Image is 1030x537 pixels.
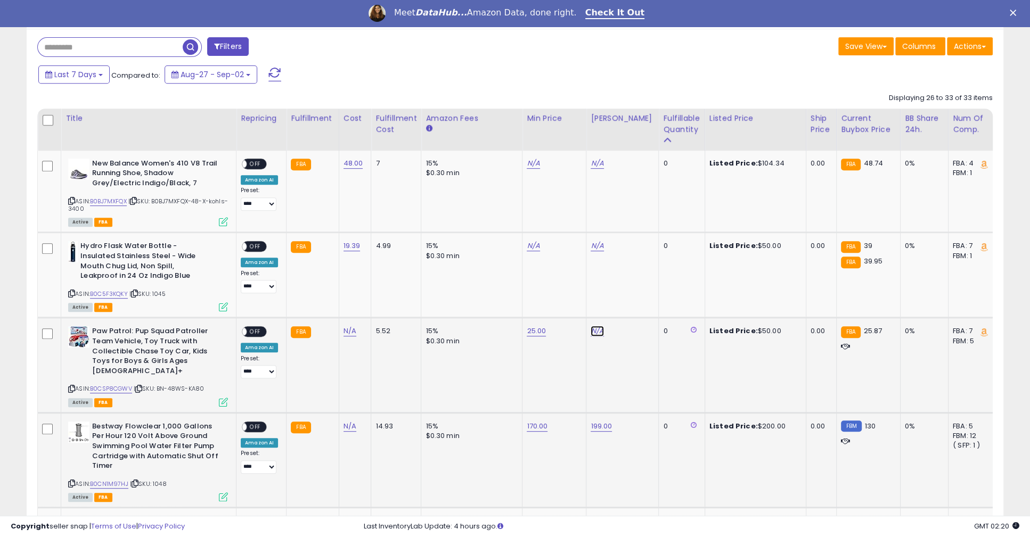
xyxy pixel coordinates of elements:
[953,168,988,178] div: FBM: 1
[863,326,882,336] span: 25.87
[1010,10,1020,16] div: Close
[91,521,136,531] a: Terms of Use
[905,113,944,135] div: BB Share 24h.
[68,398,93,407] span: All listings currently available for purchase on Amazon
[527,421,547,432] a: 170.00
[68,159,228,226] div: ASIN:
[11,522,185,532] div: seller snap | |
[415,7,467,18] i: DataHub...
[344,113,367,124] div: Cost
[241,187,278,211] div: Preset:
[591,113,654,124] div: [PERSON_NAME]
[905,326,940,336] div: 0%
[905,422,940,431] div: 0%
[92,159,222,191] b: New Balance Women's 410 V8 Trail Running Shoe, Shadow Grey/Electric Indigo/Black, 7
[375,113,416,135] div: Fulfillment Cost
[709,113,802,124] div: Listed Price
[94,218,112,227] span: FBA
[953,441,988,450] div: ( SFP: 1 )
[663,159,696,168] div: 0
[709,421,758,431] b: Listed Price:
[291,159,310,170] small: FBA
[527,326,546,336] a: 25.00
[663,241,696,251] div: 0
[841,113,896,135] div: Current Buybox Price
[426,159,514,168] div: 15%
[953,241,988,251] div: FBA: 7
[811,422,828,431] div: 0.00
[68,159,89,180] img: 41iwPe4vDGL._SL40_.jpg
[947,37,993,55] button: Actions
[953,336,988,346] div: FBM: 5
[68,241,78,262] img: 21zVNkM1tpL._SL40_.jpg
[241,258,278,267] div: Amazon AI
[344,158,363,169] a: 48.00
[375,159,413,168] div: 7
[905,159,940,168] div: 0%
[90,480,128,489] a: B0CN1M97HJ
[68,326,228,405] div: ASIN:
[974,521,1019,531] span: 2025-09-10 02:20 GMT
[68,218,93,227] span: All listings currently available for purchase on Amazon
[247,242,264,251] span: OFF
[663,422,696,431] div: 0
[394,7,577,18] div: Meet Amazon Data, done right.
[895,37,945,55] button: Columns
[94,398,112,407] span: FBA
[811,159,828,168] div: 0.00
[426,422,514,431] div: 15%
[841,257,861,268] small: FBA
[426,124,432,134] small: Amazon Fees.
[709,158,758,168] b: Listed Price:
[426,336,514,346] div: $0.30 min
[709,422,798,431] div: $200.00
[709,241,798,251] div: $50.00
[90,197,127,206] a: B0BJ7MXFQX
[181,69,244,80] span: Aug-27 - Sep-02
[364,522,1019,532] div: Last InventoryLab Update: 4 hours ago.
[863,241,872,251] span: 39
[94,493,112,502] span: FBA
[426,431,514,441] div: $0.30 min
[38,65,110,84] button: Last 7 Days
[138,521,185,531] a: Privacy Policy
[905,241,940,251] div: 0%
[80,241,210,283] b: Hydro Flask Water Bottle - Insulated Stainless Steel - Wide Mouth Chug Lid, Non Spill, Leakproof ...
[709,326,798,336] div: $50.00
[663,113,700,135] div: Fulfillable Quantity
[68,303,93,312] span: All listings currently available for purchase on Amazon
[344,326,356,336] a: N/A
[811,241,828,251] div: 0.00
[426,113,518,124] div: Amazon Fees
[68,197,228,213] span: | SKU: B0BJ7MXFQX-48-X-kohls-3400
[129,290,166,298] span: | SKU: 1045
[130,480,167,488] span: | SKU: 1048
[591,241,603,251] a: N/A
[344,241,361,251] a: 19.39
[953,326,988,336] div: FBA: 7
[344,421,356,432] a: N/A
[709,326,758,336] b: Listed Price:
[68,326,89,348] img: 51JfNX+MqbL._SL40_.jpg
[291,113,334,124] div: Fulfillment
[68,422,89,443] img: 31BYLOAC-2L._SL40_.jpg
[247,327,264,336] span: OFF
[811,113,832,135] div: Ship Price
[94,303,112,312] span: FBA
[92,326,222,378] b: Paw Patrol: Pup Squad Patroller Team Vehicle, Toy Truck with Collectible Chase Toy Car, Kids Toys...
[90,384,132,393] a: B0CSP8CGWV
[953,159,988,168] div: FBA: 4
[369,5,386,22] img: Profile image for Georgie
[375,241,413,251] div: 4.99
[241,438,278,448] div: Amazon AI
[90,290,128,299] a: B0C5F3KQKY
[591,158,603,169] a: N/A
[375,326,413,336] div: 5.52
[375,422,413,431] div: 14.93
[241,270,278,294] div: Preset:
[863,256,882,266] span: 39.95
[527,241,539,251] a: N/A
[241,175,278,185] div: Amazon AI
[902,41,936,52] span: Columns
[864,421,875,431] span: 130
